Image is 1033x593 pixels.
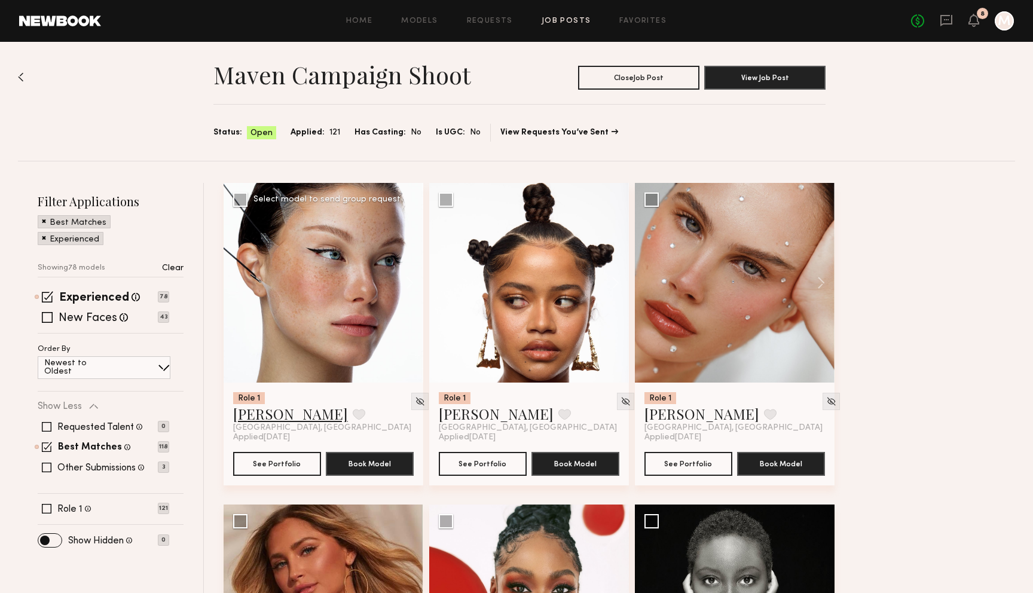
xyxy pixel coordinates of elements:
[250,127,273,139] span: Open
[233,392,265,404] div: Role 1
[401,17,438,25] a: Models
[57,505,82,514] label: Role 1
[291,126,325,139] span: Applied:
[158,311,169,323] p: 43
[50,236,99,244] p: Experienced
[411,126,421,139] span: No
[439,452,527,476] button: See Portfolio
[737,452,825,476] button: Book Model
[158,461,169,473] p: 3
[644,404,759,423] a: [PERSON_NAME]
[233,433,414,442] div: Applied [DATE]
[57,423,134,432] label: Requested Talent
[158,291,169,302] p: 78
[644,433,825,442] div: Applied [DATE]
[826,396,836,406] img: Unhide Model
[644,392,676,404] div: Role 1
[737,458,825,468] a: Book Model
[233,404,348,423] a: [PERSON_NAME]
[213,60,470,90] h1: Maven Campaign Shoot
[38,346,71,353] p: Order By
[253,195,401,204] div: Select model to send group request
[439,392,470,404] div: Role 1
[439,404,554,423] a: [PERSON_NAME]
[59,313,117,325] label: New Faces
[50,219,106,227] p: Best Matches
[326,458,414,468] a: Book Model
[44,359,115,376] p: Newest to Oldest
[704,66,826,90] button: View Job Post
[439,423,617,433] span: [GEOGRAPHIC_DATA], [GEOGRAPHIC_DATA]
[980,11,985,17] div: 8
[59,292,129,304] label: Experienced
[531,452,619,476] button: Book Model
[644,452,732,476] button: See Portfolio
[329,126,340,139] span: 121
[38,402,82,411] p: Show Less
[346,17,373,25] a: Home
[158,503,169,514] p: 121
[619,17,667,25] a: Favorites
[500,129,618,137] a: View Requests You’ve Sent
[439,433,619,442] div: Applied [DATE]
[326,452,414,476] button: Book Model
[354,126,406,139] span: Has Casting:
[38,264,105,272] p: Showing 78 models
[436,126,465,139] span: Is UGC:
[233,452,321,476] button: See Portfolio
[578,66,699,90] button: CloseJob Post
[57,463,136,473] label: Other Submissions
[162,264,184,273] p: Clear
[213,126,242,139] span: Status:
[621,396,631,406] img: Unhide Model
[233,423,411,433] span: [GEOGRAPHIC_DATA], [GEOGRAPHIC_DATA]
[68,536,124,546] label: Show Hidden
[531,458,619,468] a: Book Model
[542,17,591,25] a: Job Posts
[644,423,823,433] span: [GEOGRAPHIC_DATA], [GEOGRAPHIC_DATA]
[158,441,169,453] p: 118
[158,421,169,432] p: 0
[158,534,169,546] p: 0
[467,17,513,25] a: Requests
[38,193,184,209] h2: Filter Applications
[470,126,481,139] span: No
[415,396,425,406] img: Unhide Model
[18,72,24,82] img: Back to previous page
[995,11,1014,30] a: M
[58,443,122,453] label: Best Matches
